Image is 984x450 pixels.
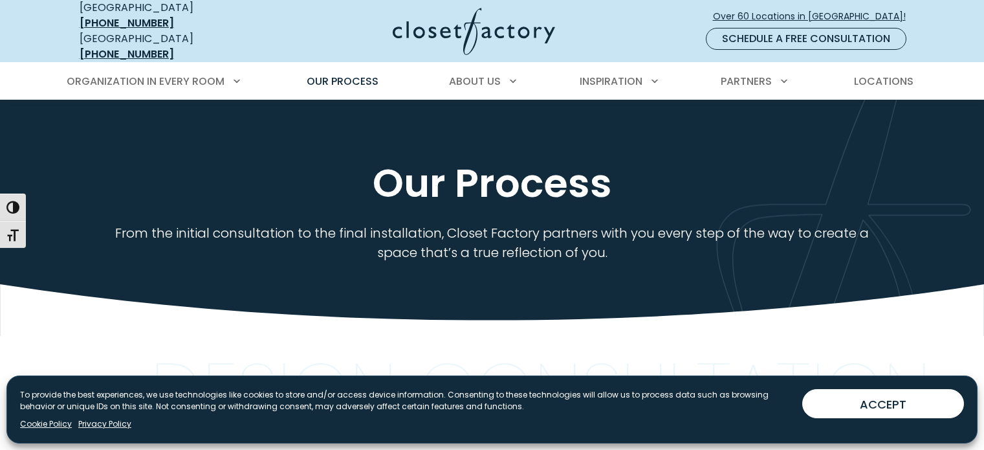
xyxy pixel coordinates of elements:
[721,74,772,89] span: Partners
[449,74,501,89] span: About Us
[580,74,642,89] span: Inspiration
[854,74,913,89] span: Locations
[393,8,555,55] img: Closet Factory Logo
[112,223,872,262] p: From the initial consultation to the final installation, Closet Factory partners with you every s...
[77,159,908,208] h1: Our Process
[706,28,906,50] a: Schedule a Free Consultation
[80,47,174,62] a: [PHONE_NUMBER]
[58,63,927,100] nav: Primary Menu
[80,31,267,62] div: [GEOGRAPHIC_DATA]
[713,10,916,23] span: Over 60 Locations in [GEOGRAPHIC_DATA]!
[307,74,378,89] span: Our Process
[20,389,792,412] p: To provide the best experiences, we use technologies like cookies to store and/or access device i...
[802,389,964,418] button: ACCEPT
[67,74,224,89] span: Organization in Every Room
[712,5,917,28] a: Over 60 Locations in [GEOGRAPHIC_DATA]!
[80,16,174,30] a: [PHONE_NUMBER]
[20,418,72,430] a: Cookie Policy
[78,418,131,430] a: Privacy Policy
[150,362,931,418] p: Design Consultation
